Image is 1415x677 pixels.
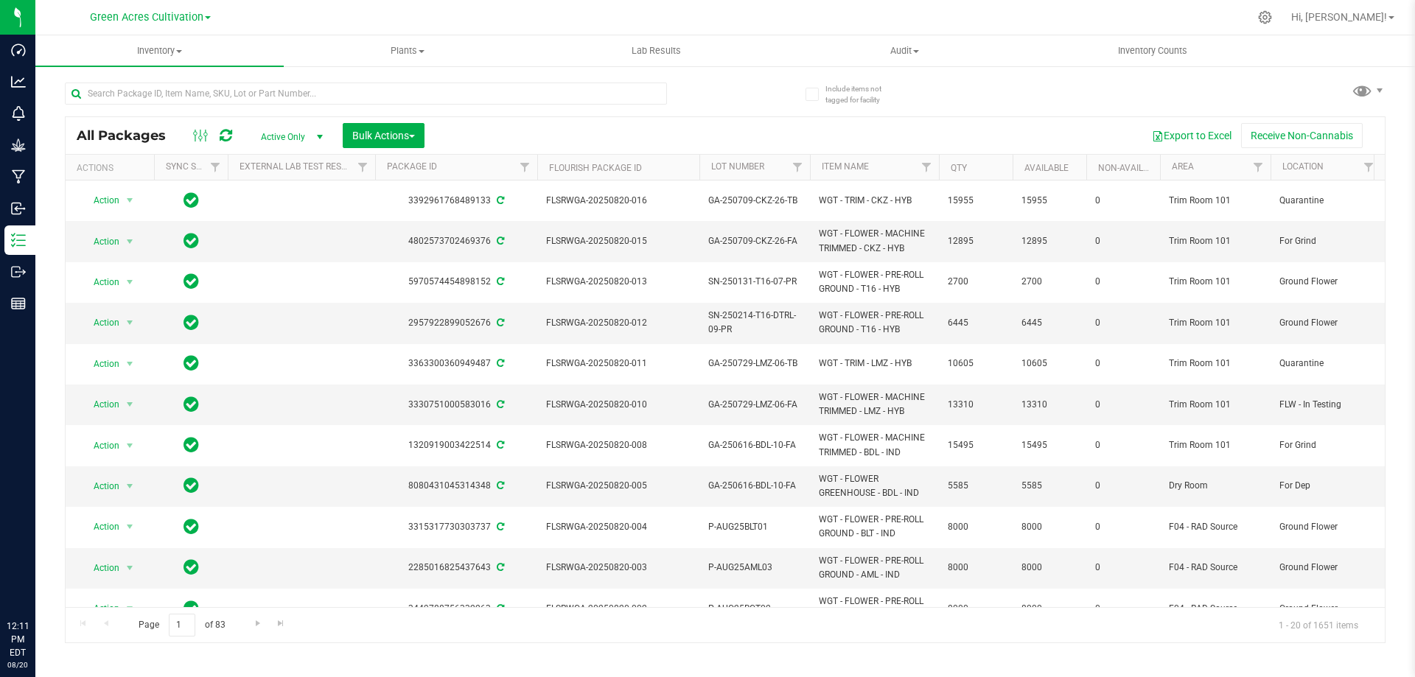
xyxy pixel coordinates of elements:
a: Go to the last page [270,614,292,634]
span: Inventory Counts [1098,44,1207,57]
a: Filter [1246,155,1271,180]
div: 3449788756332263 [373,602,539,616]
a: Lot Number [711,161,764,172]
div: 8080431045314348 [373,479,539,493]
span: Sync from Compliance System [495,358,504,368]
span: Action [80,476,120,497]
div: 2285016825437643 [373,561,539,575]
span: 15495 [948,438,1004,452]
span: For Grind [1279,234,1372,248]
span: Sync from Compliance System [495,440,504,450]
a: Inventory Counts [1029,35,1277,66]
span: select [121,394,139,415]
span: Sync from Compliance System [495,318,504,328]
span: FLSRWGA-20250820-010 [546,398,691,412]
span: P-AUG25BCT02 [708,602,801,616]
span: 0 [1095,316,1151,330]
div: Manage settings [1256,10,1274,24]
span: Action [80,435,120,456]
span: Trim Room 101 [1169,275,1262,289]
span: WGT - FLOWER - PRE-ROLL GROUND - T16 - HYB [819,268,930,296]
span: SN-250131-T16-07-PR [708,275,801,289]
span: Sync from Compliance System [495,399,504,410]
inline-svg: Manufacturing [11,169,26,184]
inline-svg: Grow [11,138,26,152]
span: Quarantine [1279,357,1372,371]
span: Audit [781,44,1028,57]
span: select [121,312,139,333]
span: FLSRWGA-20250820-008 [546,438,691,452]
span: Lab Results [612,44,701,57]
span: 0 [1095,561,1151,575]
iframe: Resource center unread badge [43,557,61,575]
span: Action [80,190,120,211]
a: Go to the next page [247,614,268,634]
span: In Sync [184,312,199,333]
span: Action [80,354,120,374]
p: 08/20 [7,659,29,670]
span: Inventory [35,44,284,57]
span: WGT - TRIM - LMZ - HYB [819,357,930,371]
span: FLSRWGA-20250820-005 [546,479,691,493]
span: 10605 [1021,357,1077,371]
span: Ground Flower [1279,602,1372,616]
span: 8000 [948,602,1004,616]
span: 0 [1095,234,1151,248]
input: 1 [169,614,195,636]
span: For Dep [1279,479,1372,493]
span: 0 [1095,398,1151,412]
span: 10605 [948,357,1004,371]
inline-svg: Inventory [11,233,26,248]
span: GA-250616-BDL-10-FA [708,479,801,493]
span: WGT - FLOWER - PRE-ROLL GROUND - T16 - HYB [819,309,930,337]
span: 15495 [1021,438,1077,452]
span: In Sync [184,271,199,292]
span: 0 [1095,602,1151,616]
span: Trim Room 101 [1169,316,1262,330]
span: FLSRWGA-20250820-013 [546,275,691,289]
span: In Sync [184,598,199,619]
span: FLSRWGA-20250820-016 [546,194,691,208]
a: Filter [1357,155,1381,180]
span: Trim Room 101 [1169,398,1262,412]
span: 13310 [1021,398,1077,412]
span: 5585 [948,479,1004,493]
span: WGT - FLOWER - MACHINE TRIMMED - LMZ - HYB [819,390,930,418]
span: Sync from Compliance System [495,480,504,491]
button: Receive Non-Cannabis [1241,123,1363,148]
span: GA-250709-CKZ-26-FA [708,234,801,248]
span: 8000 [948,520,1004,534]
span: 6445 [948,316,1004,330]
span: 1 - 20 of 1651 items [1267,614,1370,636]
span: Plants [284,44,531,57]
span: Trim Room 101 [1169,357,1262,371]
span: In Sync [184,190,199,211]
span: Sync from Compliance System [495,562,504,572]
inline-svg: Dashboard [11,43,26,57]
a: Flourish Package ID [549,163,642,173]
span: FLSRWGA-20250820-012 [546,316,691,330]
span: Ground Flower [1279,520,1372,534]
span: select [121,476,139,497]
span: Quarantine [1279,194,1372,208]
span: Ground Flower [1279,316,1372,330]
span: In Sync [184,353,199,373]
span: Sync from Compliance System [495,522,504,532]
span: FLSRWGA-20250820-004 [546,520,691,534]
span: GA-250709-CKZ-26-TB [708,194,801,208]
a: Area [1172,161,1194,172]
span: select [121,598,139,619]
span: 12895 [1021,234,1077,248]
span: SN-250214-T16-DTRL-09-PR [708,309,801,337]
span: select [121,231,139,252]
span: 15955 [948,194,1004,208]
span: WGT - FLOWER - MACHINE TRIMMED - CKZ - HYB [819,227,930,255]
span: Action [80,598,120,619]
span: select [121,558,139,578]
span: FLSRWGA-20250820-003 [546,561,691,575]
span: FLSRWGA-20250820-011 [546,357,691,371]
span: 15955 [1021,194,1077,208]
span: Sync from Compliance System [495,236,504,246]
span: In Sync [184,435,199,455]
span: 0 [1095,520,1151,534]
